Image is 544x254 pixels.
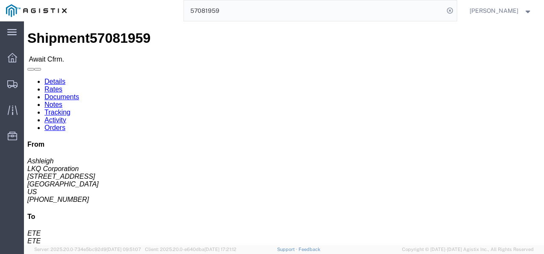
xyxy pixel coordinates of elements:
[402,246,534,253] span: Copyright © [DATE]-[DATE] Agistix Inc., All Rights Reserved
[34,247,141,252] span: Server: 2025.20.0-734e5bc92d9
[106,247,141,252] span: [DATE] 09:51:07
[277,247,299,252] a: Support
[470,6,518,15] span: Nathan Seeley
[6,4,67,17] img: logo
[24,21,544,245] iframe: FS Legacy Container
[469,6,532,16] button: [PERSON_NAME]
[184,0,444,21] input: Search for shipment number, reference number
[299,247,320,252] a: Feedback
[204,247,237,252] span: [DATE] 17:21:12
[145,247,237,252] span: Client: 2025.20.0-e640dba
